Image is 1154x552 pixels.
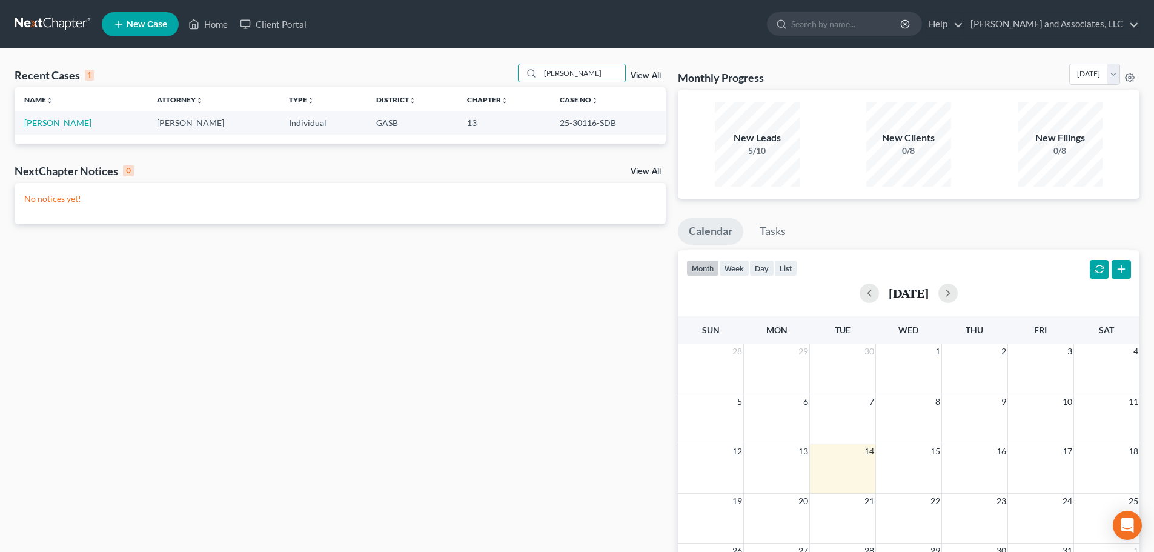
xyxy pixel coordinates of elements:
div: 0 [123,165,134,176]
a: Districtunfold_more [376,95,416,104]
td: GASB [366,111,457,134]
button: month [686,260,719,276]
span: 25 [1127,494,1139,508]
span: Wed [898,325,918,335]
span: 6 [802,394,809,409]
button: week [719,260,749,276]
button: day [749,260,774,276]
a: [PERSON_NAME] and Associates, LLC [964,13,1139,35]
i: unfold_more [591,97,599,104]
span: 17 [1061,444,1073,459]
i: unfold_more [46,97,53,104]
span: Mon [766,325,788,335]
span: 1 [934,344,941,359]
div: Open Intercom Messenger [1113,511,1142,540]
span: 20 [797,494,809,508]
i: unfold_more [501,97,508,104]
a: View All [631,71,661,80]
span: 24 [1061,494,1073,508]
span: 28 [731,344,743,359]
span: Fri [1034,325,1047,335]
button: list [774,260,797,276]
td: [PERSON_NAME] [147,111,280,134]
i: unfold_more [307,97,314,104]
i: unfold_more [196,97,203,104]
div: 5/10 [715,145,800,157]
span: 10 [1061,394,1073,409]
a: Client Portal [234,13,313,35]
span: 19 [731,494,743,508]
span: 21 [863,494,875,508]
a: Chapterunfold_more [467,95,508,104]
input: Search by name... [791,13,902,35]
div: 1 [85,70,94,81]
span: 29 [797,344,809,359]
i: unfold_more [409,97,416,104]
span: New Case [127,20,167,29]
h3: Monthly Progress [678,70,764,85]
span: Tue [835,325,851,335]
a: Calendar [678,218,743,245]
span: 23 [995,494,1007,508]
span: 13 [797,444,809,459]
span: Sun [702,325,720,335]
a: [PERSON_NAME] [24,118,91,128]
span: Sat [1099,325,1114,335]
div: New Clients [866,131,951,145]
span: 14 [863,444,875,459]
span: 3 [1066,344,1073,359]
span: 12 [731,444,743,459]
a: Home [182,13,234,35]
span: 2 [1000,344,1007,359]
a: Case Nounfold_more [560,95,599,104]
span: Thu [966,325,983,335]
td: 25-30116-SDB [550,111,666,134]
td: 13 [457,111,550,134]
div: NextChapter Notices [15,164,134,178]
span: 30 [863,344,875,359]
a: Tasks [749,218,797,245]
span: 16 [995,444,1007,459]
span: 22 [929,494,941,508]
h2: [DATE] [889,287,929,299]
input: Search by name... [540,64,625,82]
p: No notices yet! [24,193,656,205]
span: 8 [934,394,941,409]
a: Typeunfold_more [289,95,314,104]
span: 4 [1132,344,1139,359]
div: New Filings [1018,131,1103,145]
a: View All [631,167,661,176]
td: Individual [279,111,366,134]
div: Recent Cases [15,68,94,82]
div: 0/8 [1018,145,1103,157]
span: 11 [1127,394,1139,409]
a: Attorneyunfold_more [157,95,203,104]
span: 18 [1127,444,1139,459]
a: Help [923,13,963,35]
span: 9 [1000,394,1007,409]
div: New Leads [715,131,800,145]
span: 5 [736,394,743,409]
span: 15 [929,444,941,459]
div: 0/8 [866,145,951,157]
a: Nameunfold_more [24,95,53,104]
span: 7 [868,394,875,409]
